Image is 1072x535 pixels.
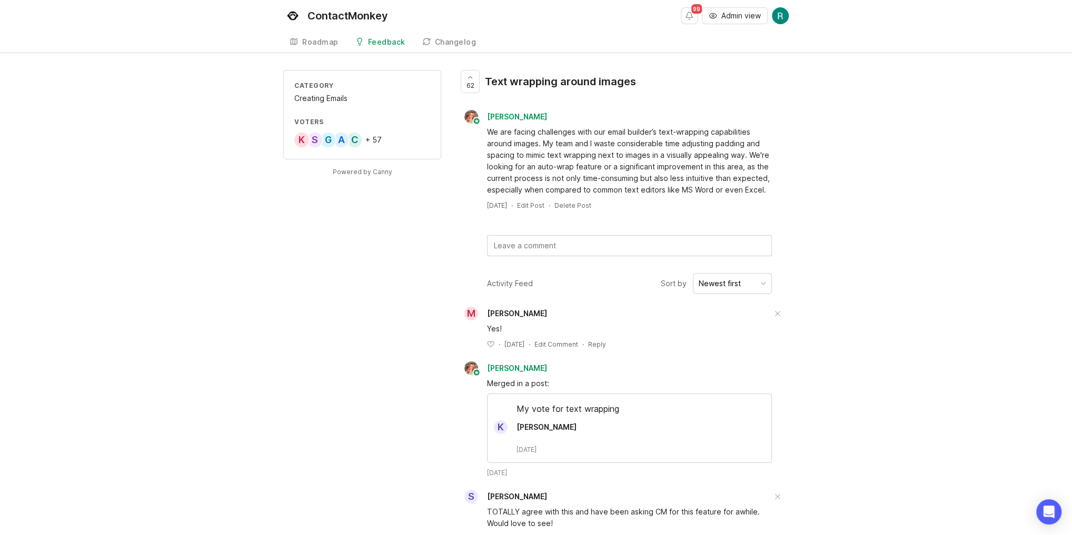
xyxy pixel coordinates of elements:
span: [PERSON_NAME] [487,112,547,121]
button: Admin view [702,7,768,24]
time: [DATE] [487,468,507,477]
a: K[PERSON_NAME] [488,420,585,434]
a: Bronwen W[PERSON_NAME] [458,361,555,375]
time: [DATE] [504,340,524,348]
div: S [464,490,478,503]
div: Changelog [435,38,477,46]
div: Open Intercom Messenger [1036,499,1061,524]
time: [DATE] [487,201,507,209]
div: Creating Emails [294,93,430,104]
div: · [549,201,550,210]
img: member badge [473,117,481,125]
div: · [499,340,500,349]
span: [PERSON_NAME] [517,422,577,431]
div: S [306,132,323,148]
span: Admin view [721,11,761,21]
a: Powered by Canny [331,166,394,178]
a: M[PERSON_NAME] [458,307,547,320]
div: Voters [294,117,430,126]
span: [PERSON_NAME] [487,309,547,318]
div: Newest first [699,278,741,289]
div: Text wrapping around images [485,74,636,89]
div: Edit Comment [534,340,578,349]
div: Reply [588,340,606,349]
div: Yes! [487,323,772,335]
div: We are facing challenges with our email builder’s text-wrapping capabilities around images. My te... [487,126,772,196]
a: Feedback [349,32,412,53]
a: Changelog [416,32,483,53]
div: · [529,340,530,349]
img: Bronwen W [461,110,482,124]
span: [PERSON_NAME] [487,364,547,372]
div: ContactMonkey [307,11,388,21]
div: TOTALLY agree with this and have been asking CM for this feature for awhile. Would love to see! [487,506,772,529]
div: Merged in a post: [487,378,772,389]
div: Feedback [368,38,405,46]
div: Activity Feed [487,278,533,289]
time: [DATE] [517,445,537,454]
div: G [320,132,336,148]
div: Category [294,81,430,90]
div: K [293,132,310,148]
span: [PERSON_NAME] [487,492,547,501]
div: A [333,132,350,148]
a: [DATE] [487,201,507,210]
span: Sort by [661,278,687,289]
div: M [464,307,478,320]
a: S[PERSON_NAME] [458,490,547,503]
div: · [582,340,584,349]
div: Roadmap [302,38,339,46]
div: Edit Post [517,201,544,210]
img: Bronwen W [461,361,482,375]
div: K [494,420,508,434]
button: Notifications [681,7,698,24]
div: · [511,201,513,210]
div: + 57 [365,136,382,144]
img: Rowan Naylor [772,7,789,24]
a: Bronwen W[PERSON_NAME] [458,110,555,124]
a: Roadmap [283,32,345,53]
div: My vote for text wrapping [488,402,771,420]
span: 62 [466,81,474,90]
div: C [346,132,363,148]
img: member badge [473,369,481,377]
button: 62 [461,70,480,93]
span: 99 [691,4,702,14]
img: ContactMonkey logo [283,6,302,25]
div: Delete Post [554,201,591,210]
